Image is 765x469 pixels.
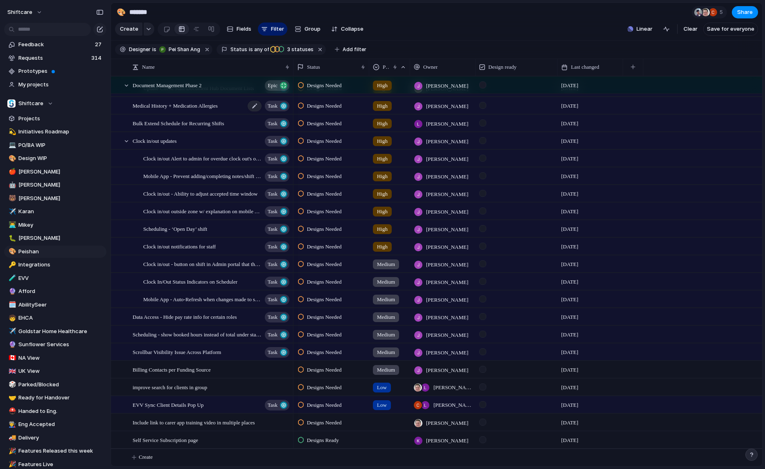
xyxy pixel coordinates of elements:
span: High [377,172,388,180]
button: Task [265,347,289,358]
span: Medium [377,313,395,321]
span: Shiftcare [18,99,43,108]
span: Handed to Eng. [18,407,104,415]
a: 🧪EVV [4,272,106,284]
span: is [249,46,253,53]
span: High [377,120,388,128]
span: Medium [377,260,395,268]
span: PO/BA WIP [18,141,104,149]
div: 🐛 [9,234,14,243]
span: Clock In/Out Status Indicators on Scheduler [143,277,237,286]
button: 🚚 [7,434,16,442]
a: 💫Initiatives Roadmap [4,126,106,138]
div: 🇨🇦NA View [4,352,106,364]
button: Task [265,241,289,252]
span: Status [230,46,247,53]
span: Task [268,347,278,358]
div: 🇨🇦 [9,353,14,363]
div: 🎨 [9,154,14,163]
span: Requests [18,54,89,62]
span: [DATE] [561,102,578,110]
a: My projects [4,79,106,91]
button: 🎨 [7,154,16,162]
span: [DATE] [561,225,578,233]
span: Priority [383,63,390,71]
div: 🇬🇧UK View [4,365,106,377]
button: Task [265,101,289,111]
button: Task [265,136,289,147]
span: Designs Needed [307,190,342,198]
button: Group [291,23,325,36]
span: [DATE] [561,295,578,304]
div: 🍎 [9,167,14,176]
div: 💻PO/BA WIP [4,139,106,151]
span: Clock in/out - button on shift in Admin portal that they can clock in for staff [143,259,262,268]
button: Save for everyone [703,23,758,36]
span: [PERSON_NAME] [426,120,468,128]
span: Clock in/out - Ability to adjust accepted time window [143,189,257,198]
span: Designs Needed [307,313,342,321]
span: Clock in/out outside zone w/ explanation on mobile App [143,206,262,216]
button: 🤝 [7,394,16,402]
div: 🎉 [9,446,14,456]
div: ✈️Goldstar Home Healthcare [4,325,106,338]
a: ✈️Karan [4,205,106,218]
button: 🤖 [7,181,16,189]
button: 🐻 [7,194,16,203]
button: Linear [624,23,656,35]
div: 🔮Afford [4,285,106,298]
span: High [377,155,388,163]
button: Task [265,118,289,129]
span: EVV [18,274,104,282]
span: Task [268,171,278,182]
button: 🇨🇦 [7,354,16,362]
span: shiftcare [7,8,32,16]
span: My projects [18,81,104,89]
span: Epic [268,80,278,91]
a: 🚚Delivery [4,432,106,444]
span: Eng Accepted [18,420,104,428]
a: 🐻[PERSON_NAME] [4,192,106,205]
span: High [377,225,388,233]
span: Task [268,259,278,270]
div: 🐛[PERSON_NAME] [4,232,106,244]
span: Karan [18,207,104,216]
span: High [377,190,388,198]
span: [DATE] [561,137,578,145]
span: Sunflower Services [18,340,104,349]
span: Delivery [18,434,104,442]
button: ✈️ [7,327,16,336]
span: Medium [377,331,395,339]
button: 🔮 [7,340,16,349]
div: ✈️ [9,207,14,216]
div: ⛑️Handed to Eng. [4,405,106,417]
button: Collapse [328,23,367,36]
button: Create [115,23,142,36]
span: [PERSON_NAME] [18,168,104,176]
span: Bulk Extend Schedule for Recurring Shifts [133,118,224,128]
button: Shiftcare [4,97,106,110]
a: 🗓️AbilitySeer [4,299,106,311]
span: Parked/Blocked [18,381,104,389]
button: Task [265,171,289,182]
span: Task [268,223,278,235]
span: [PERSON_NAME] [426,155,468,163]
span: Task [268,188,278,200]
span: 314 [91,54,103,62]
span: Features Released this week [18,447,104,455]
button: Task [265,294,289,305]
span: Projects [18,115,104,123]
span: [DATE] [561,260,578,268]
div: 🎲 [9,380,14,389]
button: Filter [258,23,287,36]
span: Clock in/out notifications for staff [143,241,216,251]
span: Design ready [488,63,517,71]
button: Task [265,83,289,94]
button: 🔑 [7,261,16,269]
span: Add filter [343,46,366,53]
button: Add filter [330,44,371,55]
span: [DATE] [561,207,578,216]
a: Feedback27 [4,38,106,51]
span: Medical History + Medication Allergies [133,101,218,110]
